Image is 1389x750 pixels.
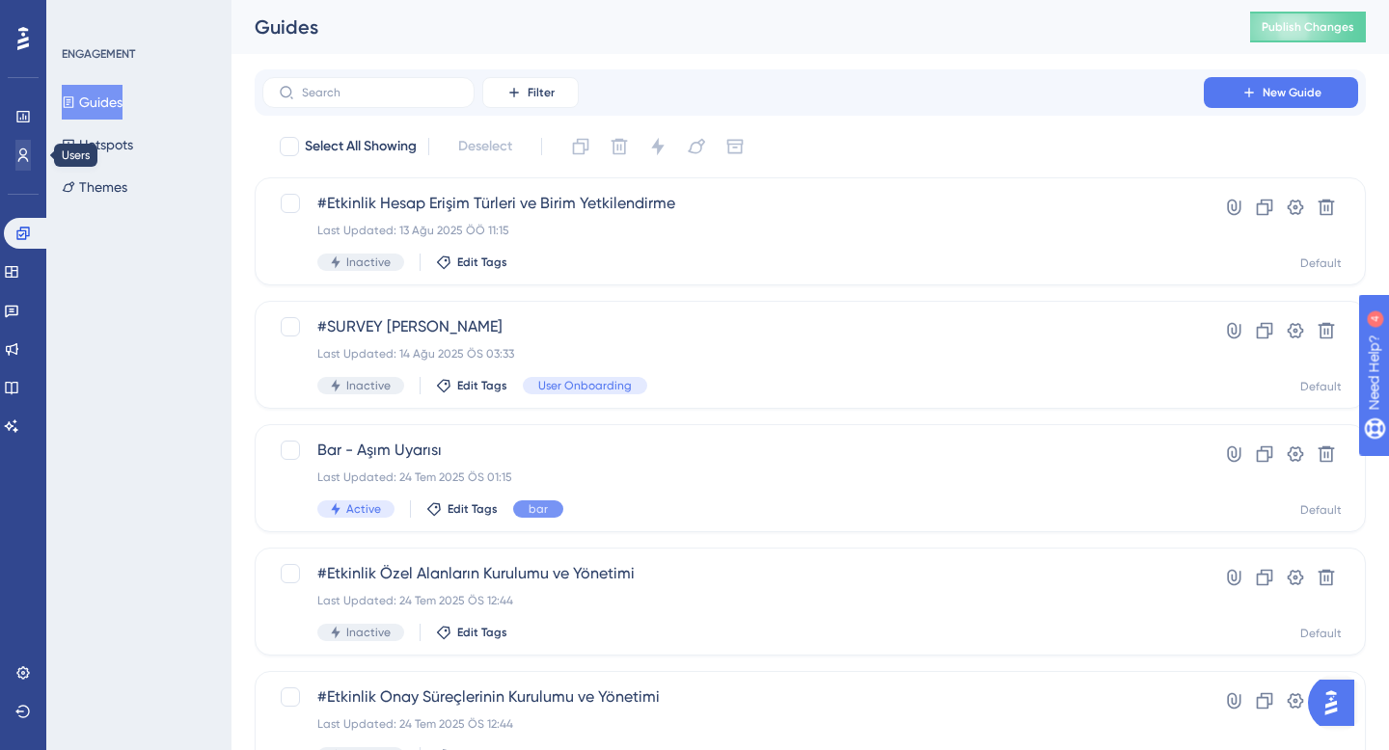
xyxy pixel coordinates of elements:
[1262,19,1354,35] span: Publish Changes
[436,254,507,270] button: Edit Tags
[346,254,391,270] span: Inactive
[458,135,512,158] span: Deselect
[346,378,391,393] span: Inactive
[482,77,579,108] button: Filter
[62,85,123,120] button: Guides
[528,85,555,100] span: Filter
[1300,379,1342,394] div: Default
[317,192,1149,215] span: #Etkinlik Hesap Erişim Türleri ve Birim Yetkilendirme
[436,378,507,393] button: Edit Tags
[317,685,1149,709] span: #Etkinlik Onay Süreçlerinin Kurulumu ve Yönetimi
[457,378,507,393] span: Edit Tags
[317,593,1149,608] div: Last Updated: 24 Tem 2025 ÖS 12:44
[317,439,1149,462] span: Bar - Aşım Uyarısı
[426,501,498,517] button: Edit Tags
[1263,85,1321,100] span: New Guide
[448,501,498,517] span: Edit Tags
[305,135,417,158] span: Select All Showing
[1204,77,1358,108] button: New Guide
[317,346,1149,362] div: Last Updated: 14 Ağu 2025 ÖS 03:33
[1300,502,1342,518] div: Default
[317,562,1149,585] span: #Etkinlik Özel Alanların Kurulumu ve Yönetimi
[62,46,135,62] div: ENGAGEMENT
[317,223,1149,238] div: Last Updated: 13 Ağu 2025 ÖÖ 11:15
[346,625,391,640] span: Inactive
[317,315,1149,338] span: #SURVEY [PERSON_NAME]
[317,716,1149,732] div: Last Updated: 24 Tem 2025 ÖS 12:44
[346,501,381,517] span: Active
[436,625,507,640] button: Edit Tags
[457,254,507,270] span: Edit Tags
[529,501,548,517] span: bar
[45,5,121,28] span: Need Help?
[1250,12,1366,42] button: Publish Changes
[441,129,530,164] button: Deselect
[62,170,127,204] button: Themes
[1308,674,1366,732] iframe: UserGuiding AI Assistant Launcher
[255,13,1202,40] div: Guides
[1300,255,1342,271] div: Default
[134,10,140,25] div: 4
[317,469,1149,485] div: Last Updated: 24 Tem 2025 ÖS 01:15
[302,86,458,99] input: Search
[1300,626,1342,641] div: Default
[538,378,632,393] span: User Onboarding
[62,127,133,162] button: Hotspots
[457,625,507,640] span: Edit Tags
